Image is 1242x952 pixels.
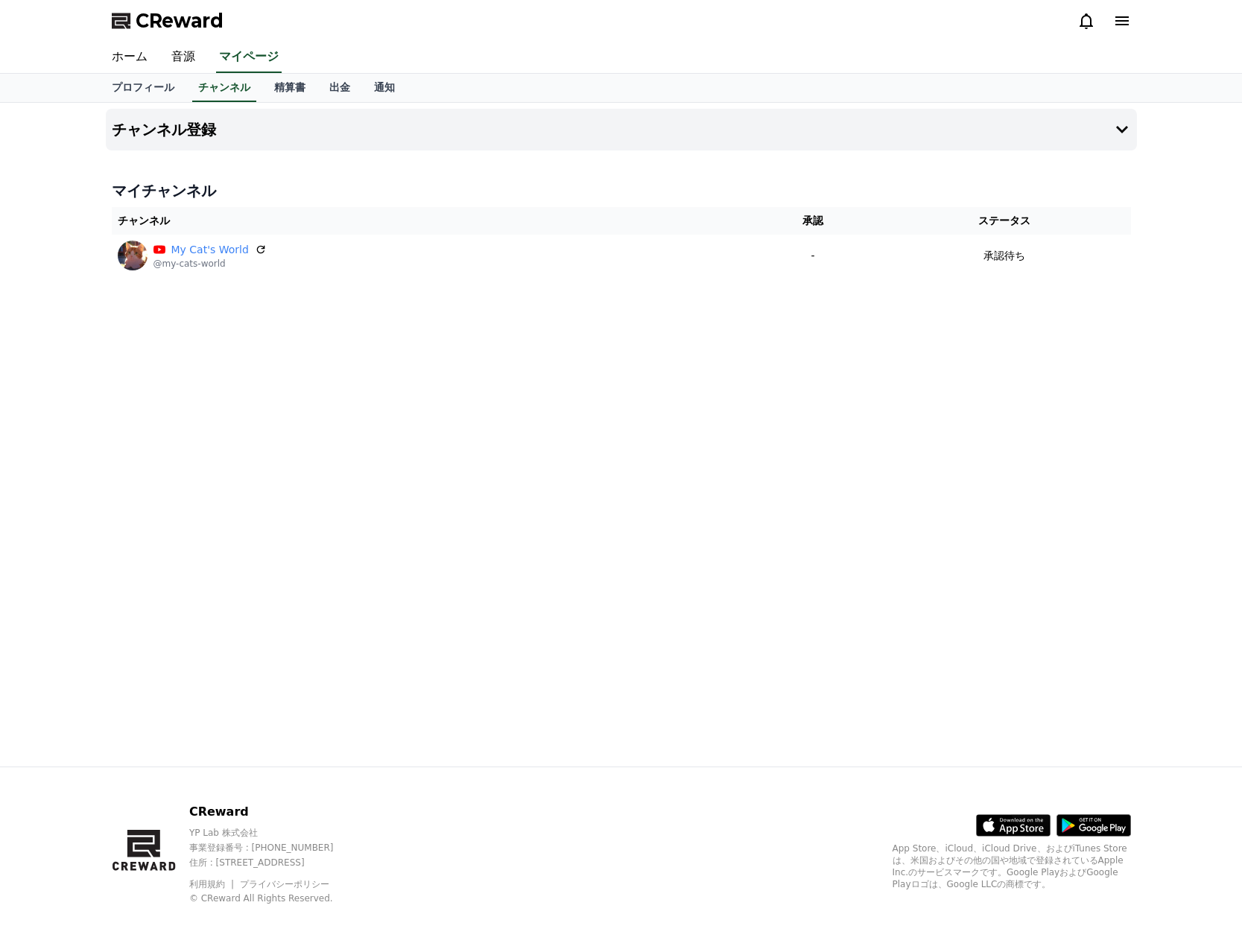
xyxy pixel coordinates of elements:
[748,207,878,235] th: 承認
[262,74,317,102] a: 精算書
[754,248,872,264] p: -
[240,879,329,889] a: プライバシーポリシー
[189,803,363,821] p: CReward
[136,9,224,33] span: CReward
[112,180,1131,201] h4: マイチャンネル
[893,842,1131,890] p: App Store、iCloud、iCloud Drive、およびiTunes Storeは、米国およびその他の国や地域で登録されているApple Inc.のサービスマークです。Google P...
[159,42,207,73] a: 音源
[189,857,363,869] p: 住所 : [STREET_ADDRESS]
[112,207,749,235] th: チャンネル
[100,74,186,102] a: プロフィール
[153,258,267,270] p: @my-cats-world
[189,879,236,889] a: 利用規約
[317,74,362,102] a: 出金
[878,207,1131,235] th: ステータス
[106,109,1137,150] button: チャンネル登録
[983,248,1025,264] p: 承認待ち
[192,74,256,102] a: チャンネル
[100,42,159,73] a: ホーム
[112,121,216,138] h4: チャンネル登録
[189,892,363,904] p: © CReward All Rights Reserved.
[362,74,407,102] a: 通知
[189,827,363,839] p: YP Lab 株式会社
[112,9,224,33] a: CReward
[216,42,282,73] a: マイページ
[118,241,148,270] img: My Cat's World
[171,242,249,258] a: My Cat's World
[189,842,363,854] p: 事業登録番号 : [PHONE_NUMBER]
